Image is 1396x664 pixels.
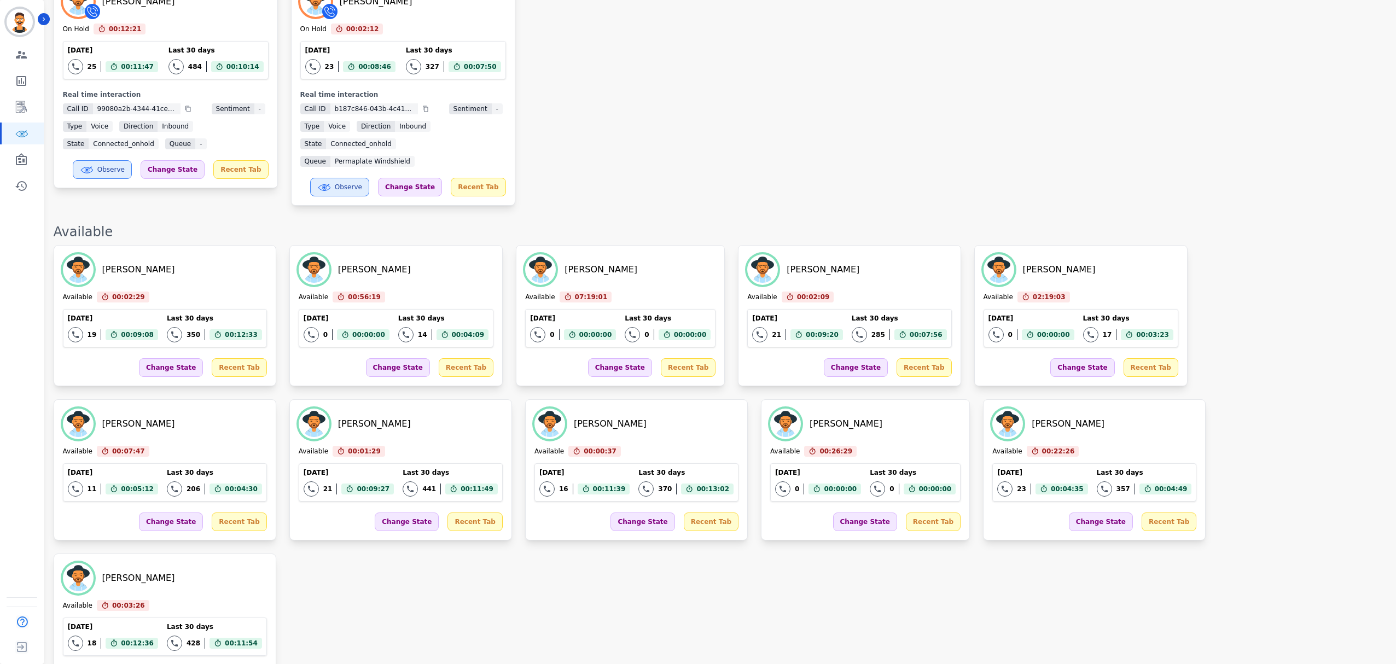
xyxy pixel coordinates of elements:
div: Last 30 days [1097,468,1192,477]
span: 00:09:08 [121,329,154,340]
div: 23 [1017,485,1026,493]
span: voice [86,121,113,132]
div: Recent Tab [897,358,951,377]
span: Permaplate Windshield [330,156,415,167]
div: Last 30 days [398,314,488,323]
div: Available [534,447,564,457]
span: 00:02:09 [797,292,830,302]
div: Available [984,293,1013,302]
span: inbound [158,121,193,132]
div: 370 [658,485,672,493]
span: 00:04:09 [452,329,485,340]
span: - [195,138,206,149]
div: [PERSON_NAME] [338,263,411,276]
div: 21 [772,330,781,339]
div: Last 30 days [167,468,262,477]
span: 00:04:49 [1155,484,1188,494]
span: Type [300,121,324,132]
span: Sentiment [449,103,492,114]
div: Recent Tab [1124,358,1178,377]
span: Observe [335,183,362,191]
span: Queue [165,138,195,149]
span: 00:11:39 [593,484,626,494]
div: [DATE] [304,468,394,477]
div: [PERSON_NAME] [1023,263,1096,276]
div: Last 30 days [638,468,734,477]
span: 00:00:00 [919,484,952,494]
div: 17 [1103,330,1112,339]
span: Sentiment [212,103,254,114]
div: 285 [871,330,885,339]
div: 0 [644,330,649,339]
span: 00:00:00 [824,484,857,494]
div: 0 [323,330,328,339]
div: Recent Tab [451,178,505,196]
span: 00:04:35 [1051,484,1084,494]
div: Change State [139,512,203,531]
div: [DATE] [988,314,1074,323]
span: 00:00:00 [352,329,385,340]
div: On Hold [300,25,327,34]
span: 00:11:54 [225,638,258,649]
span: - [492,103,503,114]
div: Real time interaction [300,90,506,99]
span: 00:00:00 [579,329,612,340]
div: Available [63,447,92,457]
span: Direction [119,121,158,132]
div: Recent Tab [661,358,716,377]
img: Avatar [63,563,94,593]
span: 00:00:00 [674,329,707,340]
img: Avatar [299,254,329,285]
div: Last 30 days [625,314,711,323]
span: 00:00:00 [1037,329,1070,340]
div: [PERSON_NAME] [1032,417,1104,430]
div: Recent Tab [1142,512,1196,531]
div: Available [525,293,555,302]
div: Available [299,447,328,457]
span: State [300,138,327,149]
div: Change State [141,160,205,179]
div: Available [992,447,1022,457]
span: 00:07:50 [464,61,497,72]
span: connected_onhold [89,138,158,149]
div: Last 30 days [870,468,956,477]
span: voice [324,121,350,132]
div: [PERSON_NAME] [574,417,647,430]
div: Available [63,601,92,611]
div: 21 [323,485,333,493]
div: Change State [1069,512,1133,531]
div: [DATE] [530,314,616,323]
span: Call ID [63,103,93,114]
img: Avatar [299,409,329,439]
div: Change State [833,512,897,531]
div: On Hold [63,25,89,34]
div: [PERSON_NAME] [810,417,882,430]
div: Change State [366,358,430,377]
span: 00:56:19 [348,292,381,302]
div: Recent Tab [212,512,266,531]
img: Avatar [770,409,801,439]
span: 99080a2b-4344-41ce-8c38-1be8e387a78a [93,103,181,114]
div: Last 30 days [406,46,501,55]
img: Avatar [525,254,556,285]
span: Queue [300,156,330,167]
div: Change State [824,358,888,377]
div: 23 [325,62,334,71]
div: Recent Tab [213,160,268,179]
div: 0 [889,485,894,493]
div: 0 [1008,330,1013,339]
div: [PERSON_NAME] [102,572,175,585]
div: Change State [1050,358,1114,377]
div: [PERSON_NAME] [102,263,175,276]
button: Observe [73,160,132,179]
div: 18 [88,639,97,648]
button: Observe [310,178,369,196]
div: [DATE] [68,46,158,55]
span: 00:05:12 [121,484,154,494]
span: 00:26:29 [819,446,852,457]
div: 441 [422,485,436,493]
div: Available [54,223,1385,241]
div: Available [770,447,800,457]
img: Avatar [63,409,94,439]
span: 00:02:29 [112,292,145,302]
